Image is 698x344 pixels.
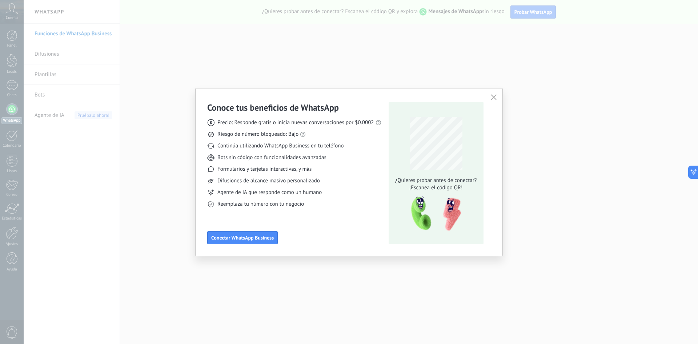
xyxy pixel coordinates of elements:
[217,189,322,196] span: Agente de IA que responde como un humano
[217,201,304,208] span: Reemplaza tu número con tu negocio
[217,177,320,185] span: Difusiones de alcance masivo personalizado
[207,102,339,113] h3: Conoce tus beneficios de WhatsApp
[207,231,278,244] button: Conectar WhatsApp Business
[217,166,312,173] span: Formularios y tarjetas interactivas, y más
[393,177,479,184] span: ¿Quieres probar antes de conectar?
[405,194,462,233] img: qr-pic-1x.png
[393,184,479,191] span: ¡Escanea el código QR!
[217,142,344,150] span: Continúa utilizando WhatsApp Business en tu teléfono
[211,235,274,240] span: Conectar WhatsApp Business
[217,119,374,126] span: Precio: Responde gratis o inicia nuevas conversaciones por $0.0002
[217,131,298,138] span: Riesgo de número bloqueado: Bajo
[217,154,326,161] span: Bots sin código con funcionalidades avanzadas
